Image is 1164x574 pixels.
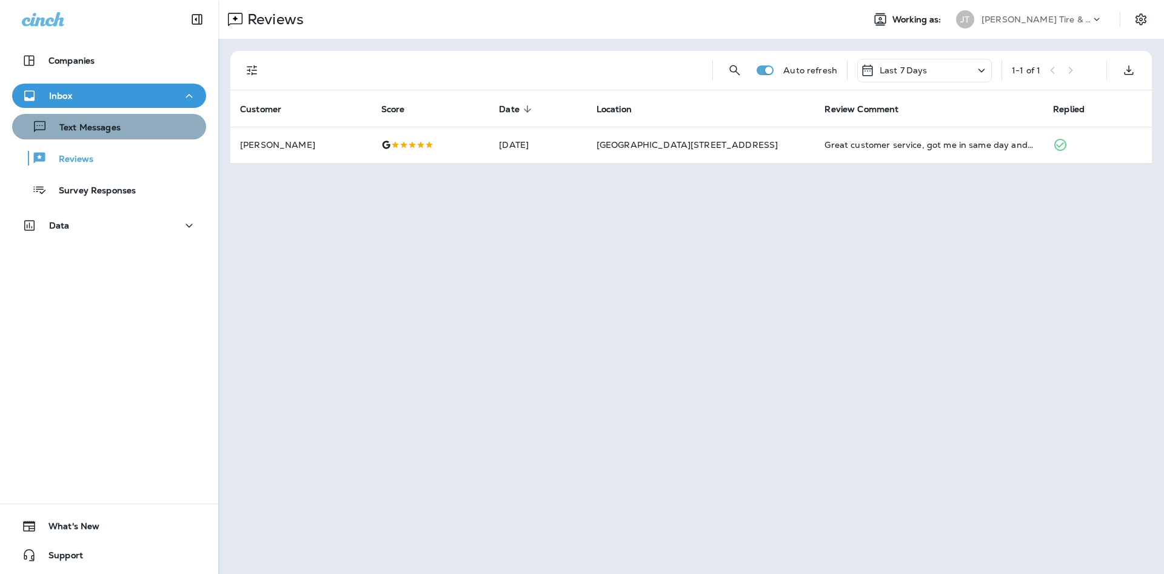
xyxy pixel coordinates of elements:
[12,145,206,171] button: Reviews
[381,104,421,115] span: Score
[12,84,206,108] button: Inbox
[12,514,206,538] button: What's New
[783,65,837,75] p: Auto refresh
[1130,8,1152,30] button: Settings
[240,58,264,82] button: Filters
[597,139,778,150] span: [GEOGRAPHIC_DATA][STREET_ADDRESS]
[499,104,520,115] span: Date
[824,104,898,115] span: Review Comment
[180,7,214,32] button: Collapse Sidebar
[597,104,647,115] span: Location
[240,140,362,150] p: [PERSON_NAME]
[12,213,206,238] button: Data
[36,521,99,536] span: What's New
[381,104,405,115] span: Score
[36,550,83,565] span: Support
[824,139,1034,151] div: Great customer service, got me in same day and done quickly. Thank you!
[723,58,747,82] button: Search Reviews
[242,10,304,28] p: Reviews
[824,104,914,115] span: Review Comment
[240,104,281,115] span: Customer
[240,104,297,115] span: Customer
[982,15,1091,24] p: [PERSON_NAME] Tire & Auto
[12,48,206,73] button: Companies
[1012,65,1040,75] div: 1 - 1 of 1
[47,154,93,165] p: Reviews
[12,114,206,139] button: Text Messages
[49,91,72,101] p: Inbox
[47,122,121,134] p: Text Messages
[47,185,136,197] p: Survey Responses
[499,104,535,115] span: Date
[489,127,586,163] td: [DATE]
[49,221,70,230] p: Data
[1053,104,1085,115] span: Replied
[597,104,632,115] span: Location
[880,65,928,75] p: Last 7 Days
[956,10,974,28] div: JT
[892,15,944,25] span: Working as:
[1117,58,1141,82] button: Export as CSV
[1053,104,1100,115] span: Replied
[48,56,95,65] p: Companies
[12,177,206,202] button: Survey Responses
[12,543,206,567] button: Support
